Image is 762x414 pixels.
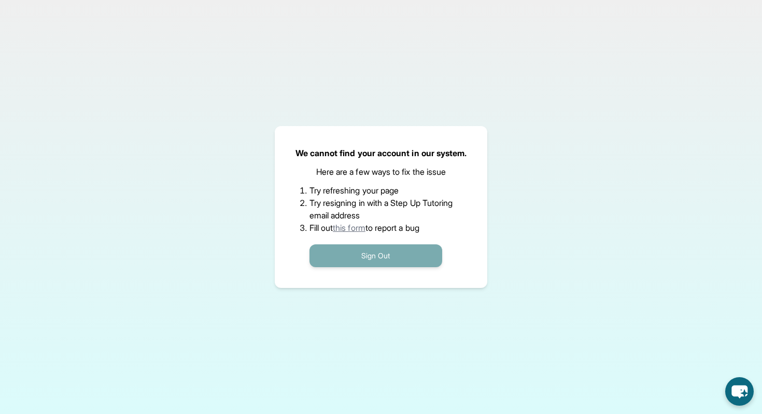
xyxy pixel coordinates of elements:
li: Fill out to report a bug [309,222,453,234]
a: this form [333,223,365,233]
li: Try resigning in with a Step Up Tutoring email address [309,197,453,222]
p: Here are a few ways to fix the issue [316,165,446,178]
li: Try refreshing your page [309,184,453,197]
p: We cannot find your account in our system. [295,147,467,159]
a: Sign Out [309,250,442,260]
button: Sign Out [309,244,442,267]
button: chat-button [725,377,754,406]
